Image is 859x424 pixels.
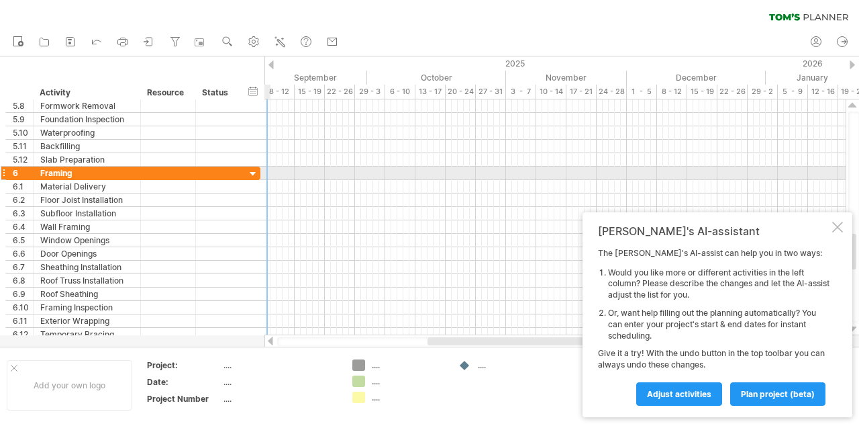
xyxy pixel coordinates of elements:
span: Adjust activities [647,389,711,399]
div: 3 - 7 [506,85,536,99]
div: Add your own logo [7,360,132,411]
div: 20 - 24 [446,85,476,99]
div: 6.11 [13,314,33,327]
div: Waterproofing [40,126,134,139]
div: .... [372,392,445,403]
div: 6 - 10 [385,85,415,99]
div: 6.10 [13,301,33,314]
div: December 2025 [627,71,766,85]
div: .... [223,376,336,388]
div: Material Delivery [40,180,134,193]
div: Activity [40,86,133,99]
div: Slab Preparation [40,153,134,166]
div: 5 - 9 [778,85,808,99]
div: 12 - 16 [808,85,838,99]
div: 22 - 26 [325,85,355,99]
div: 5.11 [13,140,33,153]
div: 1 - 5 [627,85,657,99]
div: September 2025 [234,71,367,85]
div: 10 - 14 [536,85,566,99]
div: Floor Joist Installation [40,194,134,206]
div: 13 - 17 [415,85,446,99]
div: 8 - 12 [264,85,295,99]
div: .... [372,376,445,387]
div: 5.9 [13,113,33,126]
div: 5.12 [13,153,33,166]
div: 6.6 [13,247,33,260]
div: 6.12 [13,328,33,341]
div: .... [223,393,336,405]
div: 24 - 28 [597,85,627,99]
div: 17 - 21 [566,85,597,99]
div: Project: [147,359,221,371]
div: Framing [40,167,134,179]
div: 6.9 [13,288,33,300]
div: [PERSON_NAME]'s AI-assistant [598,224,829,238]
div: Exterior Wrapping [40,314,134,327]
span: plan project (beta) [741,389,815,399]
div: Backfilling [40,140,134,153]
div: 6.2 [13,194,33,206]
div: 6.3 [13,207,33,220]
div: November 2025 [506,71,627,85]
div: 5.10 [13,126,33,139]
div: Subfloor Installation [40,207,134,220]
div: 15 - 19 [295,85,325,99]
div: 8 - 12 [657,85,687,99]
div: 5.8 [13,99,33,112]
div: 6.5 [13,234,33,247]
div: The [PERSON_NAME]'s AI-assist can help you in two ways: Give it a try! With the undo button in th... [598,248,829,405]
div: 6.1 [13,180,33,193]
div: 6.4 [13,220,33,233]
div: Formwork Removal [40,99,134,112]
div: October 2025 [367,71,506,85]
div: 27 - 31 [476,85,506,99]
div: 22 - 26 [717,85,748,99]
div: Roof Sheathing [40,288,134,300]
div: .... [372,359,445,371]
a: plan project (beta) [730,382,825,406]
div: Wall Framing [40,220,134,233]
div: Door Openings [40,247,134,260]
div: 29 - 2 [748,85,778,99]
div: Roof Truss Installation [40,274,134,287]
div: 6.8 [13,274,33,287]
a: Adjust activities [636,382,722,406]
div: Resource [147,86,188,99]
div: Project Number [147,393,221,405]
div: .... [478,359,551,371]
div: Status [202,86,232,99]
div: .... [223,359,336,371]
div: Date: [147,376,221,388]
div: Window Openings [40,234,134,247]
li: Would you like more or different activities in the left column? Please describe the changes and l... [608,267,829,301]
div: Sheathing Installation [40,261,134,273]
div: Temporary Bracing [40,328,134,341]
div: 29 - 3 [355,85,385,99]
div: 6 [13,167,33,179]
div: 15 - 19 [687,85,717,99]
div: Framing Inspection [40,301,134,314]
li: Or, want help filling out the planning automatically? You can enter your project's start & end da... [608,308,829,341]
div: Foundation Inspection [40,113,134,126]
div: 6.7 [13,261,33,273]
